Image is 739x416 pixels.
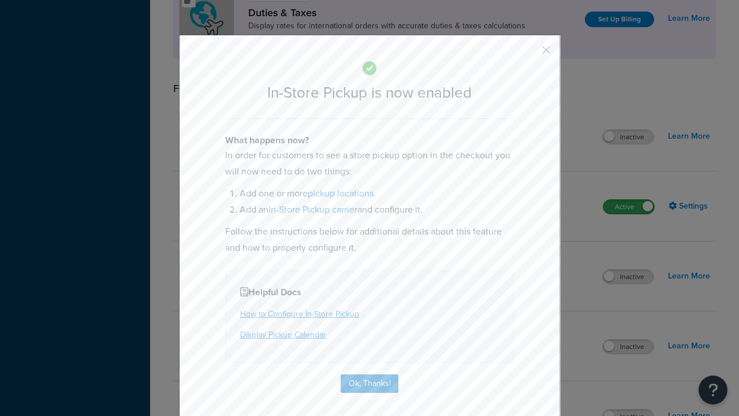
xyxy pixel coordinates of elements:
[268,203,357,216] a: In-Store Pickup carrier
[240,285,499,299] h4: Helpful Docs
[225,147,514,180] p: In order for customers to see a store pickup option in the checkout you will now need to do two t...
[240,202,514,218] li: Add an and configure it.
[240,329,326,341] a: Display Pickup Calendar
[341,374,398,393] button: Ok, Thanks!
[308,187,374,200] a: pickup locations
[240,185,514,202] li: Add one or more .
[225,224,514,256] p: Follow the instructions below for additional details about this feature and how to properly confi...
[240,308,359,320] a: How to Configure In-Store Pickup
[225,84,514,101] h2: In-Store Pickup is now enabled
[225,133,514,147] h4: What happens now?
